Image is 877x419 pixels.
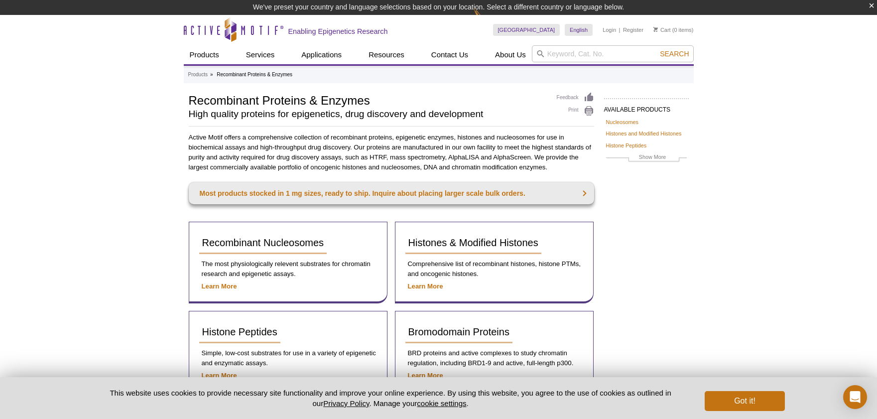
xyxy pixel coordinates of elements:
a: English [565,24,593,36]
span: Histone Peptides [202,326,277,337]
a: Histones & Modified Histones [405,232,541,254]
a: Cart [653,26,671,33]
a: Applications [295,45,348,64]
div: Open Intercom Messenger [843,385,867,409]
span: Bromodomain Proteins [408,326,509,337]
a: Learn More [202,372,237,379]
a: Learn More [408,282,443,290]
a: Learn More [202,282,237,290]
h2: High quality proteins for epigenetics, drug discovery and development [189,110,547,119]
a: Show More [606,152,687,164]
a: Histone Peptides [199,321,280,343]
img: Change Here [474,7,500,31]
li: | [619,24,621,36]
p: Active Motif offers a comprehensive collection of recombinant proteins, epigenetic enzymes, histo... [189,133,594,172]
h1: Recombinant Proteins & Enzymes [189,92,547,107]
a: About Us [489,45,532,64]
a: Recombinant Nucleosomes [199,232,327,254]
a: Login [603,26,616,33]
button: Got it! [705,391,784,411]
a: Services [240,45,281,64]
a: Most products stocked in 1 mg sizes, ready to ship. Inquire about placing larger scale bulk orders. [189,182,594,204]
a: Histone Peptides [606,141,647,150]
a: Bromodomain Proteins [405,321,512,343]
a: Privacy Policy [323,399,369,408]
button: cookie settings [417,399,466,408]
span: Search [660,50,689,58]
span: Recombinant Nucleosomes [202,237,324,248]
p: The most physiologically relevent substrates for chromatin research and epigenetic assays. [199,259,377,279]
a: Resources [363,45,410,64]
img: Your Cart [653,27,658,32]
a: Print [557,106,594,117]
li: » [210,72,213,77]
span: Histones & Modified Histones [408,237,538,248]
a: Contact Us [425,45,474,64]
a: Learn More [408,372,443,379]
li: (0 items) [653,24,694,36]
h2: AVAILABLE PRODUCTS [604,98,689,116]
li: Recombinant Proteins & Enzymes [217,72,292,77]
a: Products [188,70,208,79]
a: Products [184,45,225,64]
p: BRD proteins and active complexes to study chromatin regulation, including BRD1-9 and active, ful... [405,348,583,368]
p: Simple, low-cost substrates for use in a variety of epigenetic and enzymatic assays. [199,348,377,368]
a: Feedback [557,92,594,103]
a: Nucleosomes [606,118,638,127]
a: Register [623,26,643,33]
h2: Enabling Epigenetics Research [288,27,388,36]
p: Comprehensive list of recombinant histones, histone PTMs, and oncogenic histones. [405,259,583,279]
p: This website uses cookies to provide necessary site functionality and improve your online experie... [93,388,689,409]
a: Histones and Modified Histones [606,129,682,138]
button: Search [657,49,692,58]
a: [GEOGRAPHIC_DATA] [493,24,560,36]
input: Keyword, Cat. No. [532,45,694,62]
